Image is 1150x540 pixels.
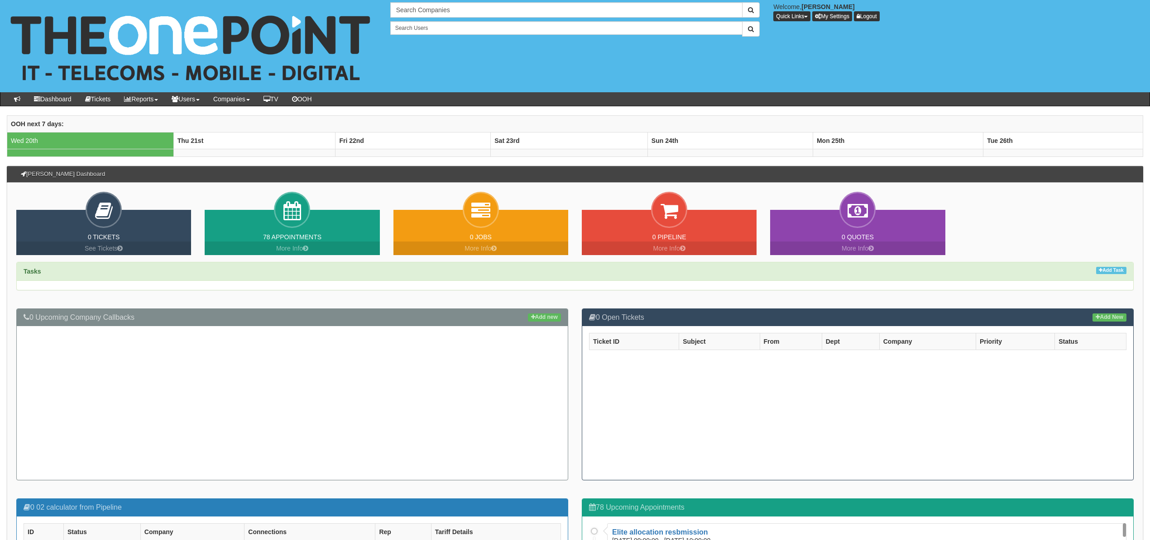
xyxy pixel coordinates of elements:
[24,268,41,275] strong: Tasks
[813,133,983,149] th: Mon 25th
[589,333,679,350] th: Ticket ID
[393,242,568,255] a: More Info
[7,133,174,149] td: Wed 20th
[652,233,686,241] a: 0 Pipeline
[244,523,375,540] th: Connections
[64,523,141,540] th: Status
[767,2,1150,21] div: Welcome,
[78,92,118,106] a: Tickets
[612,528,708,536] a: Elite allocation resbmission
[24,503,561,512] h3: 0 02 calculator from Pipeline
[1092,313,1126,322] a: Add New
[165,92,206,106] a: Users
[470,233,492,241] a: 0 Jobs
[205,242,379,255] a: More Info
[983,133,1143,149] th: Tue 26th
[879,333,976,350] th: Company
[842,233,874,241] a: 0 Quotes
[24,313,561,322] h3: 0 Upcoming Company Callbacks
[582,242,757,255] a: More Info
[257,92,285,106] a: TV
[16,242,191,255] a: See Tickets
[390,2,743,18] input: Search Companies
[528,313,561,322] a: Add new
[263,233,321,241] a: 78 Appointments
[27,92,78,106] a: Dashboard
[24,523,64,540] th: ID
[589,313,1126,322] h3: 0 Open Tickets
[589,503,1126,512] h3: 78 Upcoming Appointments
[16,166,110,182] h3: [PERSON_NAME] Dashboard
[801,3,854,10] b: [PERSON_NAME]
[335,133,491,149] th: Fri 22nd
[1096,267,1126,275] a: Add Task
[647,133,813,149] th: Sun 24th
[206,92,257,106] a: Companies
[431,523,561,540] th: Tariff Details
[375,523,431,540] th: Rep
[7,116,1143,133] th: OOH next 7 days:
[770,242,945,255] a: More Info
[285,92,319,106] a: OOH
[88,233,120,241] a: 0 Tickets
[812,11,852,21] a: My Settings
[1055,333,1126,350] th: Status
[854,11,880,21] a: Logout
[822,333,879,350] th: Dept
[491,133,648,149] th: Sat 23rd
[390,21,743,35] input: Search Users
[173,133,335,149] th: Thu 21st
[679,333,760,350] th: Subject
[140,523,244,540] th: Company
[773,11,810,21] button: Quick Links
[117,92,165,106] a: Reports
[760,333,822,350] th: From
[976,333,1054,350] th: Priority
